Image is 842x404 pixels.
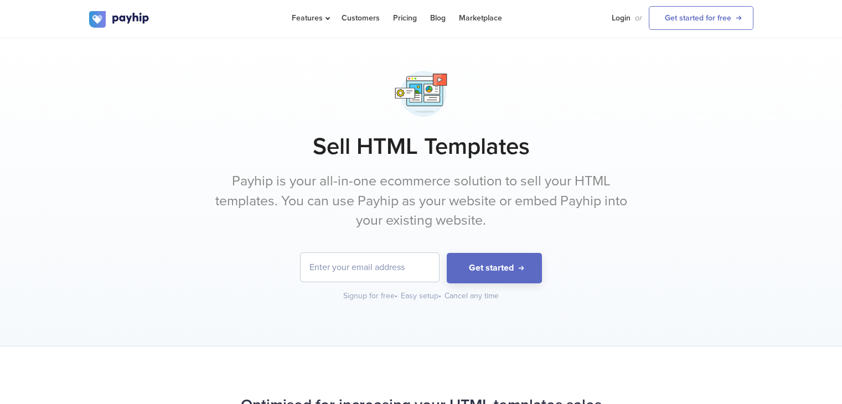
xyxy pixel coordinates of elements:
div: Cancel any time [445,291,499,302]
span: • [395,291,397,301]
span: • [438,291,441,301]
img: media-setting-7itjd1iuo5hr9occquutw.png [393,66,449,122]
h1: Sell HTML Templates [89,133,753,160]
span: Features [292,13,328,23]
div: Easy setup [401,291,442,302]
p: Payhip is your all-in-one ecommerce solution to sell your HTML templates. You can use Payhip as y... [214,172,629,231]
div: Signup for free [343,291,399,302]
img: logo.svg [89,11,150,28]
button: Get started [447,253,542,283]
input: Enter your email address [301,253,439,282]
a: Get started for free [649,6,753,30]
